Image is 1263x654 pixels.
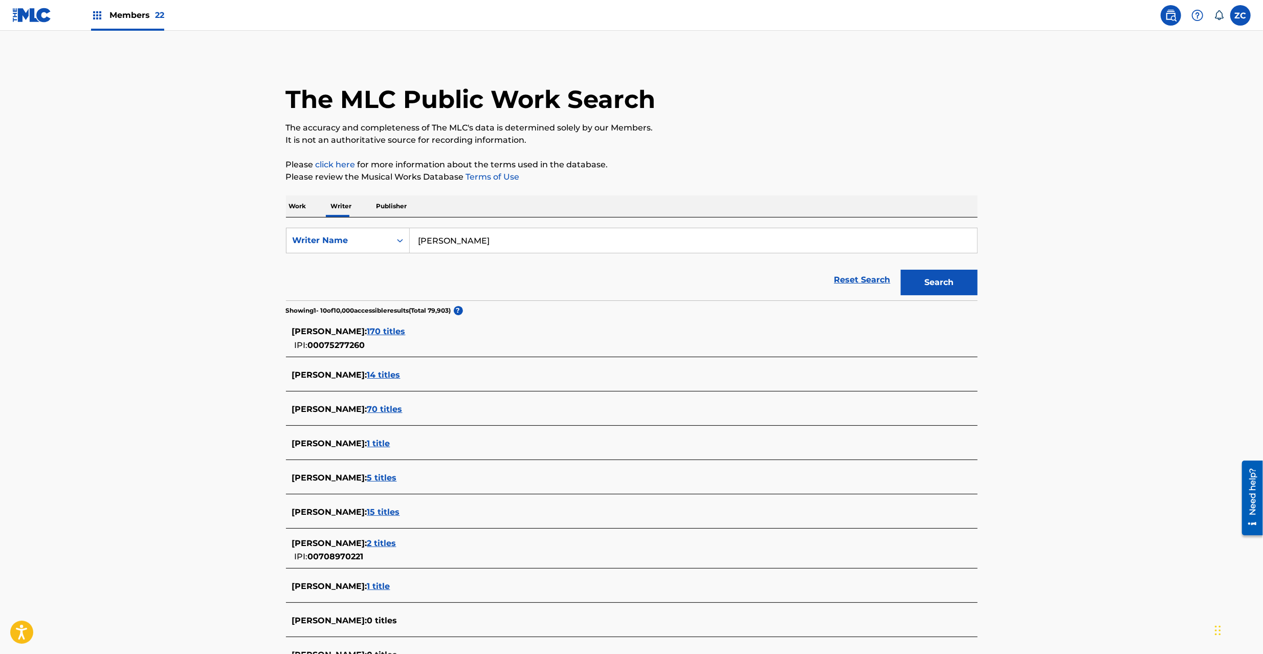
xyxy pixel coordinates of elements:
[1212,605,1263,654] iframe: Chat Widget
[367,439,390,448] span: 1 title
[91,9,103,21] img: Top Rightsholders
[292,370,367,380] span: [PERSON_NAME] :
[109,9,164,21] span: Members
[286,134,978,146] p: It is not an authoritative source for recording information.
[286,122,978,134] p: The accuracy and completeness of The MLC's data is determined solely by our Members.
[367,370,401,380] span: 14 titles
[1191,9,1204,21] img: help
[292,616,367,625] span: [PERSON_NAME] :
[286,159,978,171] p: Please for more information about the terms used in the database.
[286,84,656,115] h1: The MLC Public Work Search
[292,404,367,414] span: [PERSON_NAME] :
[295,340,308,350] span: IPI:
[286,306,451,315] p: Showing 1 - 10 of 10,000 accessible results (Total 79,903 )
[316,160,356,169] a: click here
[1230,5,1251,26] div: User Menu
[286,228,978,300] form: Search Form
[367,581,390,591] span: 1 title
[286,171,978,183] p: Please review the Musical Works Database
[1161,5,1181,26] a: Public Search
[293,234,385,247] div: Writer Name
[155,10,164,20] span: 22
[1214,10,1224,20] div: Notifications
[308,552,364,561] span: 00708970221
[1234,457,1263,539] iframe: Resource Center
[454,306,463,315] span: ?
[292,581,367,591] span: [PERSON_NAME] :
[367,616,397,625] span: 0 titles
[373,195,410,217] p: Publisher
[295,552,308,561] span: IPI:
[367,507,400,517] span: 15 titles
[367,326,406,336] span: 170 titles
[829,269,896,291] a: Reset Search
[1187,5,1208,26] div: Help
[1215,615,1221,646] div: Drag
[1165,9,1177,21] img: search
[292,538,367,548] span: [PERSON_NAME] :
[286,195,309,217] p: Work
[292,507,367,517] span: [PERSON_NAME] :
[367,404,403,414] span: 70 titles
[12,8,52,23] img: MLC Logo
[292,439,367,448] span: [PERSON_NAME] :
[367,473,397,483] span: 5 titles
[367,538,396,548] span: 2 titles
[901,270,978,295] button: Search
[464,172,520,182] a: Terms of Use
[292,473,367,483] span: [PERSON_NAME] :
[292,326,367,336] span: [PERSON_NAME] :
[328,195,355,217] p: Writer
[308,340,365,350] span: 00075277260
